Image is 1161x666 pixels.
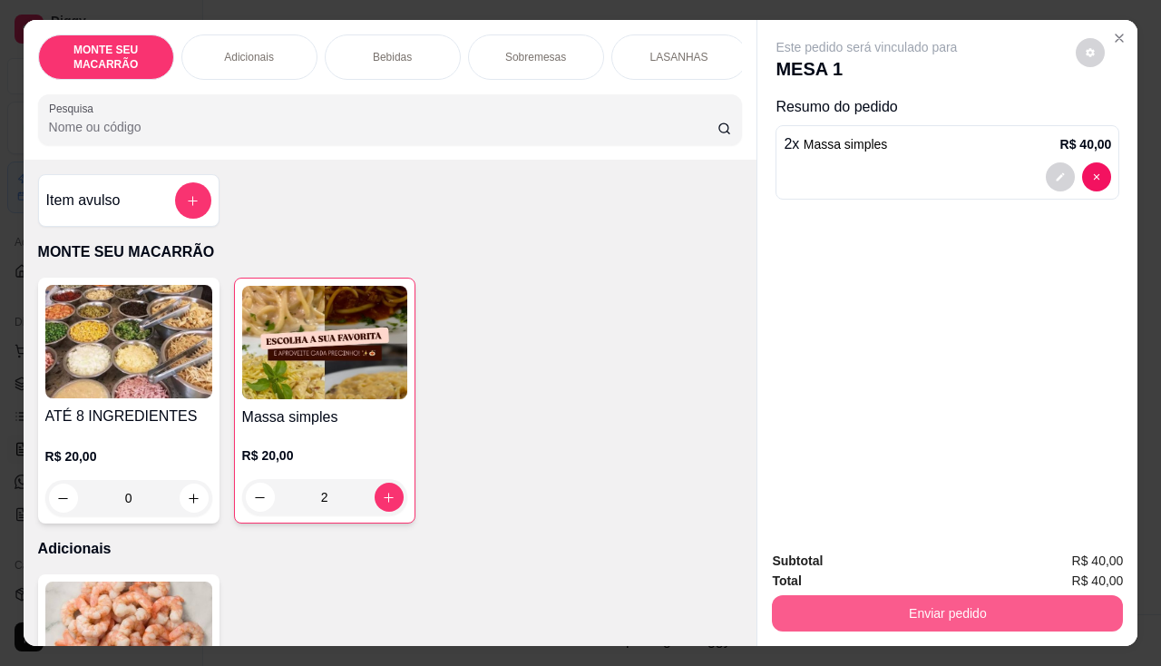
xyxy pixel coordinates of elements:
h4: ATÉ 8 INGREDIENTES [45,406,212,427]
p: 2 x [784,133,887,155]
span: Massa simples [804,137,888,152]
button: decrease-product-quantity [1082,162,1111,191]
p: Adicionais [38,538,743,560]
span: R$ 40,00 [1072,571,1124,591]
p: Este pedido será vinculado para [776,38,957,56]
h4: Item avulso [46,190,121,211]
strong: Total [772,573,801,588]
h4: Massa simples [242,406,407,428]
p: MONTE SEU MACARRÃO [54,43,159,72]
label: Pesquisa [49,101,100,116]
p: MESA 1 [776,56,957,82]
p: R$ 40,00 [1060,135,1112,153]
button: decrease-product-quantity [246,483,275,512]
p: Bebidas [373,50,412,64]
img: product-image [45,285,212,398]
button: Close [1105,24,1134,53]
strong: Subtotal [772,553,823,568]
p: LASANHAS [650,50,708,64]
button: add-separate-item [175,182,211,219]
p: Sobremesas [505,50,566,64]
button: decrease-product-quantity [1046,162,1075,191]
input: Pesquisa [49,118,717,136]
button: decrease-product-quantity [1076,38,1105,67]
p: R$ 20,00 [45,447,212,465]
span: R$ 40,00 [1072,551,1124,571]
p: MONTE SEU MACARRÃO [38,241,743,263]
button: Enviar pedido [772,595,1123,632]
img: product-image [242,286,407,399]
p: Resumo do pedido [776,96,1119,118]
p: R$ 20,00 [242,446,407,465]
p: Adicionais [224,50,274,64]
button: increase-product-quantity [375,483,404,512]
